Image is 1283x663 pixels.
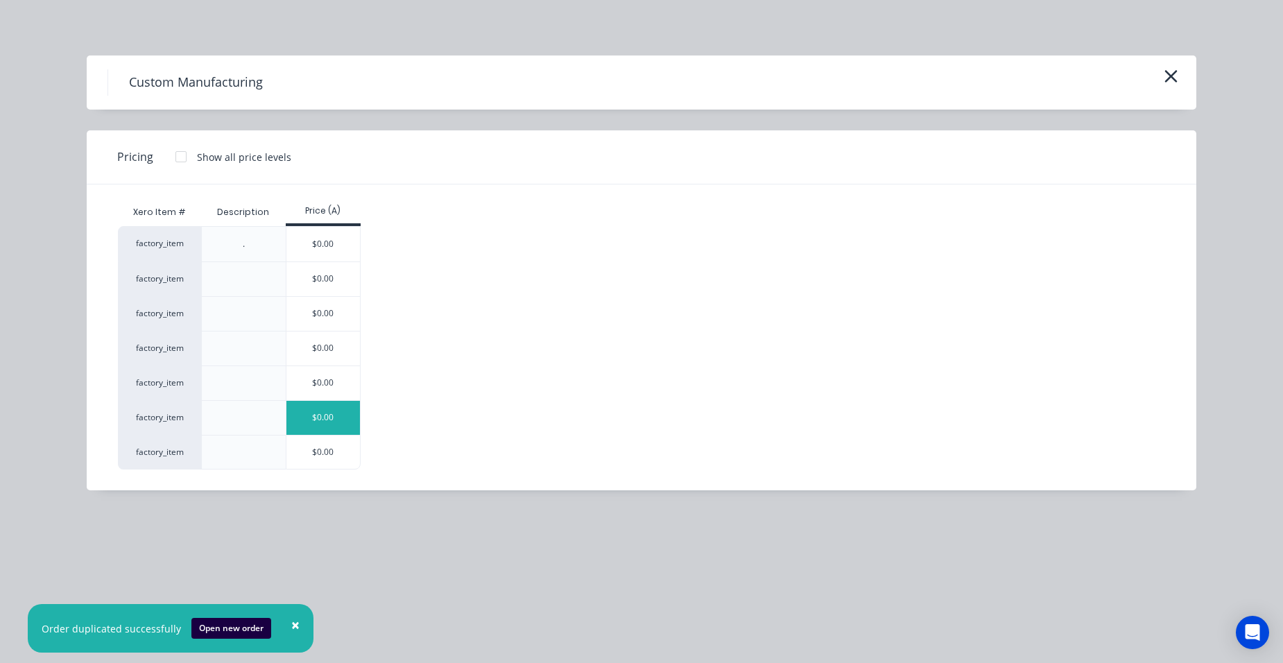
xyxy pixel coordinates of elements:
[291,615,300,635] span: ×
[117,148,153,165] span: Pricing
[42,621,181,636] div: Order duplicated successfully
[118,400,201,435] div: factory_item
[286,205,361,217] div: Price (A)
[286,436,361,469] div: $0.00
[107,69,284,96] h4: Custom Manufacturing
[118,331,201,365] div: factory_item
[197,150,291,164] div: Show all price levels
[118,435,201,470] div: factory_item
[118,226,201,261] div: factory_item
[118,198,201,226] div: Xero Item #
[243,238,245,250] div: .
[118,365,201,400] div: factory_item
[286,366,361,400] div: $0.00
[277,608,313,642] button: Close
[191,618,271,639] button: Open new order
[286,401,361,435] div: $0.00
[286,262,361,296] div: $0.00
[1236,616,1269,649] div: Open Intercom Messenger
[118,296,201,331] div: factory_item
[206,195,280,230] div: Description
[286,297,361,331] div: $0.00
[286,227,361,261] div: $0.00
[118,261,201,296] div: factory_item
[286,331,361,365] div: $0.00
